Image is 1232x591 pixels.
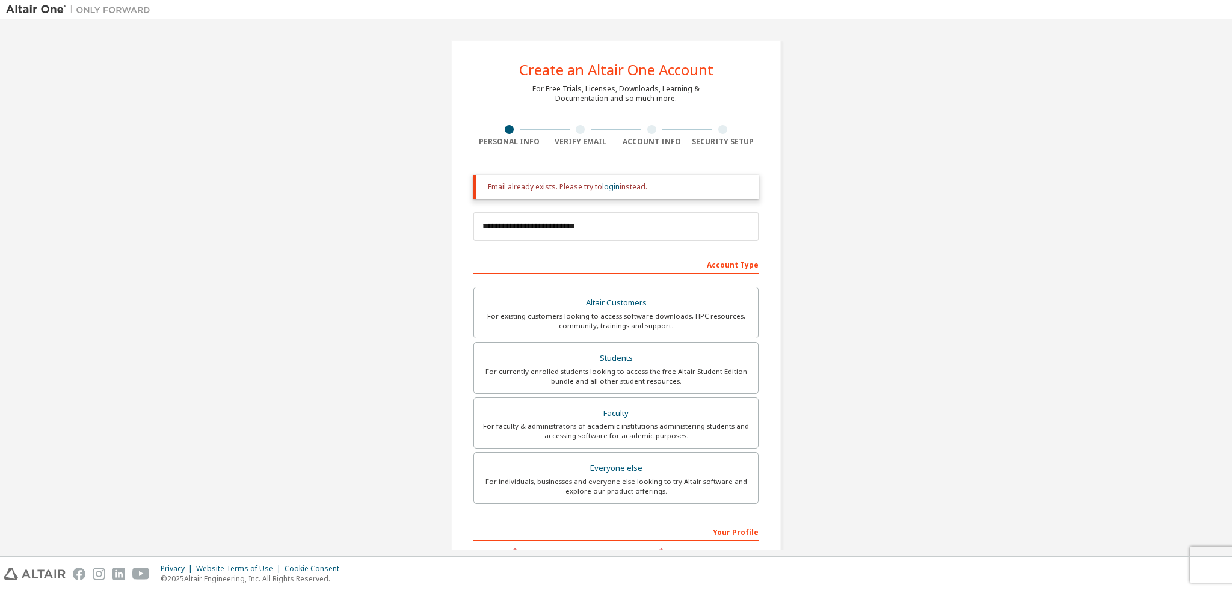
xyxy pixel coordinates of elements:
[481,405,751,422] div: Faculty
[112,568,125,580] img: linkedin.svg
[488,182,749,192] div: Email already exists. Please try to instead.
[620,547,759,557] label: Last Name
[481,350,751,367] div: Students
[473,254,759,274] div: Account Type
[285,564,346,574] div: Cookie Consent
[161,574,346,584] p: © 2025 Altair Engineering, Inc. All Rights Reserved.
[473,137,545,147] div: Personal Info
[473,547,612,557] label: First Name
[481,311,751,331] div: For existing customers looking to access software downloads, HPC resources, community, trainings ...
[481,421,751,441] div: For faculty & administrators of academic institutions administering students and accessing softwa...
[473,522,759,541] div: Your Profile
[481,367,751,386] div: For currently enrolled students looking to access the free Altair Student Edition bundle and all ...
[196,564,285,574] div: Website Terms of Use
[532,84,700,103] div: For Free Trials, Licenses, Downloads, Learning & Documentation and so much more.
[73,568,85,580] img: facebook.svg
[132,568,150,580] img: youtube.svg
[545,137,617,147] div: Verify Email
[481,295,751,311] div: Altair Customers
[481,460,751,477] div: Everyone else
[519,63,713,77] div: Create an Altair One Account
[616,137,688,147] div: Account Info
[602,182,620,192] a: login
[481,477,751,496] div: For individuals, businesses and everyone else looking to try Altair software and explore our prod...
[4,568,66,580] img: altair_logo.svg
[6,4,156,16] img: Altair One
[93,568,105,580] img: instagram.svg
[161,564,196,574] div: Privacy
[688,137,759,147] div: Security Setup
